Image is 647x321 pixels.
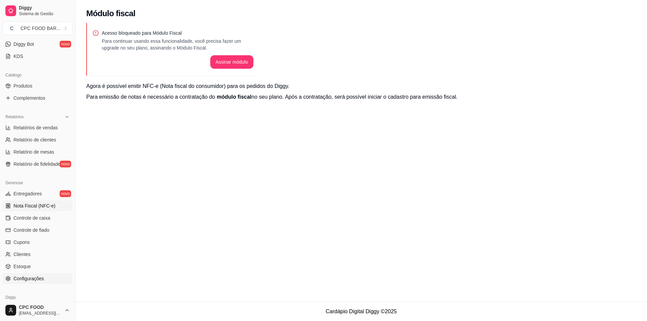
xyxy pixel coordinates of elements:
[13,83,32,89] span: Produtos
[13,227,50,233] span: Controle de fiado
[3,302,72,318] button: CPC FOOD[EMAIL_ADDRESS][DOMAIN_NAME]
[13,95,45,101] span: Complementos
[3,70,72,81] div: Catálogo
[75,302,647,321] footer: Cardápio Digital Diggy © 2025
[3,22,72,35] button: Select a team
[19,311,62,316] span: [EMAIL_ADDRESS][DOMAIN_NAME]
[13,136,56,143] span: Relatório de clientes
[3,273,72,284] a: Configurações
[3,3,72,19] a: DiggySistema de Gestão
[13,239,30,246] span: Cupons
[13,161,60,167] span: Relatório de fidelidade
[3,200,72,211] a: Nota Fiscal (NFC-e)
[86,82,636,90] p: Agora é possível emitir NFC-e (Nota fiscal do consumidor) para os pedidos do Diggy.
[13,275,44,282] span: Configurações
[13,53,23,60] span: KDS
[3,188,72,199] a: Entregadoresnovo
[3,292,72,303] div: Diggy
[210,55,254,69] button: Assinar módulo
[3,159,72,169] a: Relatório de fidelidadenovo
[3,178,72,188] div: Gerenciar
[86,8,135,19] h2: Módulo fiscal
[3,134,72,145] a: Relatório de clientes
[3,147,72,157] a: Relatório de mesas
[3,93,72,103] a: Complementos
[19,5,70,11] span: Diggy
[5,114,24,120] span: Relatórios
[13,251,31,258] span: Clientes
[13,41,34,47] span: Diggy Bot
[3,225,72,235] a: Controle de fiado
[8,25,15,32] span: C
[3,249,72,260] a: Clientes
[13,149,54,155] span: Relatório de mesas
[102,30,253,36] p: Acesso bloqueado para Módulo Fiscal
[3,237,72,248] a: Cupons
[3,81,72,91] a: Produtos
[19,304,62,311] span: CPC FOOD
[13,263,31,270] span: Estoque
[13,202,55,209] span: Nota Fiscal (NFC-e)
[13,190,42,197] span: Entregadores
[3,39,72,50] a: Diggy Botnovo
[102,38,253,51] p: Para continuar usando essa funcionalidade, você precisa fazer um upgrade no seu plano, assinando ...
[86,93,636,101] p: Para emissão de notas é necessário a contratação do no seu plano. Após a contratação, será possív...
[217,94,251,100] span: módulo fiscal
[13,124,58,131] span: Relatórios de vendas
[3,122,72,133] a: Relatórios de vendas
[3,51,72,62] a: KDS
[3,213,72,223] a: Controle de caixa
[19,11,70,17] span: Sistema de Gestão
[3,261,72,272] a: Estoque
[21,25,60,32] div: CPC FOOD BAR ...
[13,215,50,221] span: Controle de caixa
